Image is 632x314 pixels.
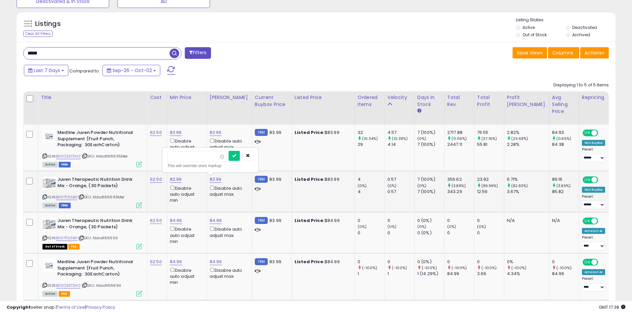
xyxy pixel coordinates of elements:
div: 0 [477,259,504,265]
small: (3.89%) [556,183,571,188]
div: 0 [387,218,414,224]
div: Total Profit [477,94,501,108]
button: Sep-26 - Oct-02 [103,65,160,76]
div: 84.99 [552,271,579,277]
div: 0.57 [387,176,414,182]
div: 0 [477,218,504,224]
div: 4.14 [387,142,414,148]
span: OFF [597,218,608,224]
strong: Copyright [7,304,31,310]
small: (0%) [477,224,486,229]
span: OFF [597,177,608,183]
a: Privacy Policy [86,304,115,310]
div: 4.34% [507,271,549,277]
a: 83.99 [170,129,182,136]
span: FBA [68,244,80,250]
div: 343.29 [447,189,474,195]
span: ON [583,177,592,183]
small: (23.68%) [511,136,528,141]
div: ASIN: [42,130,142,166]
small: (0%) [387,183,397,188]
img: 31e3bECg0ZL._SL40_.jpg [42,130,56,143]
div: $83.99 [295,176,350,182]
a: Terms of Use [57,304,85,310]
img: 31e3bECg0ZL._SL40_.jpg [42,259,56,272]
a: B00C55T0H2 [56,283,81,288]
span: FBM [59,162,71,167]
div: 0% [507,259,549,265]
div: ASIN: [42,176,142,207]
div: 84.99 [447,271,474,277]
div: 2447.11 [447,142,474,148]
div: 76.55 [477,130,504,136]
span: Last 7 Days [34,67,60,74]
div: 0 (0%) [417,259,444,265]
div: seller snap | | [7,304,115,311]
span: FBM [59,203,71,208]
span: 83.99 [269,176,281,182]
div: Profit [PERSON_NAME] [507,94,546,108]
b: Listed Price: [295,129,325,136]
span: 83.99 [269,259,281,265]
div: $83.99 [295,130,350,136]
span: 83.99 [269,217,281,224]
small: (-100%) [481,265,497,270]
a: B001TDL5BK [56,235,77,241]
div: 2.28% [507,142,549,148]
small: (37.16%) [481,136,497,141]
small: (0%) [447,224,456,229]
div: 7 (100%) [417,142,444,148]
div: $84.99 [295,259,350,265]
img: 41LulXWl6CL._SL40_.jpg [42,176,56,190]
div: 4 [358,189,385,195]
div: 7 (100%) [417,189,444,195]
button: Columns [548,47,579,58]
a: 83.99 [210,176,222,183]
small: (0%) [417,224,427,229]
div: 0 [447,218,474,224]
span: All listings currently available for purchase on Amazon [42,203,58,208]
b: Juven Therapeutic Nutrition Drink Mix - Orange, (30 Packets) [57,176,138,190]
a: 62.50 [150,259,162,265]
div: Win BuyBox [582,140,605,146]
small: (-100%) [362,265,377,270]
span: 83.99 [269,129,281,136]
div: 0 [358,230,385,236]
div: Repricing [582,94,608,101]
div: 12.59 [477,189,504,195]
span: OFF [597,130,608,136]
small: (11.06%) [452,136,467,141]
span: All listings currently available for purchase on Amazon [42,162,58,167]
div: 0 [552,259,579,265]
span: OFF [597,260,608,265]
div: 1 (14.29%) [417,271,444,277]
label: Active [523,25,535,30]
a: 84.99 [210,217,222,224]
div: 0 [387,259,414,265]
div: Preset: [582,194,605,209]
div: Preset: [582,147,605,162]
div: 0 (0%) [417,230,444,236]
div: Amazon AI [582,269,605,275]
div: 0 [447,259,474,265]
small: FBM [255,129,268,136]
small: (89.99%) [481,183,498,188]
div: 2.82% [507,130,549,136]
span: Sep-26 - Oct-02 [112,67,152,74]
div: Amazon AI [582,228,605,234]
small: (10.34%) [362,136,378,141]
small: (0%) [417,136,427,141]
div: ASIN: [42,218,142,249]
div: N/A [552,218,574,224]
button: Filters [185,47,211,59]
span: Columns [552,50,573,56]
b: Juven Therapeutic Nutrition Drink Mix - Orange, (30 Packets) [57,218,138,232]
img: 41LulXWl6CL._SL40_.jpg [42,218,56,231]
div: 0 [447,230,474,236]
div: Disable auto adjust max [210,225,247,238]
div: 3.69 [477,271,504,277]
div: 0 [358,218,385,224]
a: 84.99 [170,259,182,265]
a: B001TDL5BK [56,194,77,200]
div: This will override store markup [167,162,253,169]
